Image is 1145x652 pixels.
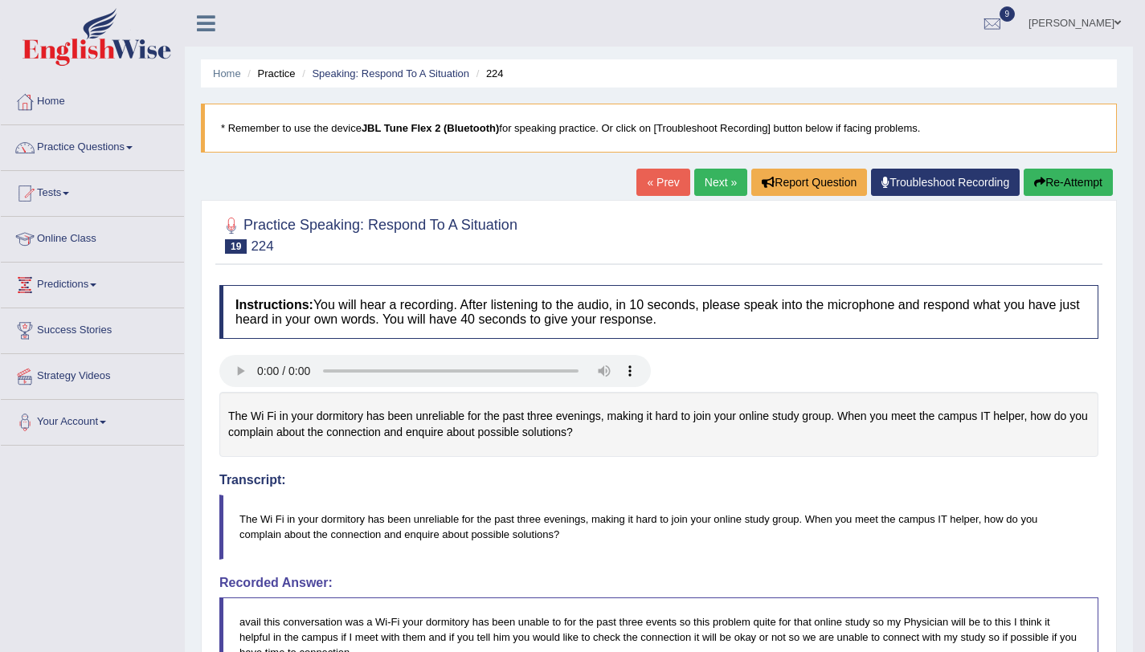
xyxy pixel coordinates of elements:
[1024,169,1113,196] button: Re-Attempt
[312,67,469,79] a: Speaking: Respond To A Situation
[1,171,184,211] a: Tests
[235,298,313,312] b: Instructions:
[472,66,504,81] li: 224
[871,169,1020,196] a: Troubleshoot Recording
[1,308,184,348] a: Success Stories
[1,125,184,165] a: Practice Questions
[225,239,247,254] span: 19
[1,217,184,257] a: Online Class
[751,169,867,196] button: Report Question
[251,238,273,254] small: 224
[1,354,184,394] a: Strategy Videos
[219,392,1098,457] div: The Wi Fi in your dormitory has been unreliable for the past three evenings, making it hard to jo...
[1,400,184,440] a: Your Account
[694,169,747,196] a: Next »
[219,285,1098,339] h4: You will hear a recording. After listening to the audio, in 10 seconds, please speak into the mic...
[636,169,689,196] a: « Prev
[219,576,1098,590] h4: Recorded Answer:
[362,122,499,134] b: JBL Tune Flex 2 (Bluetooth)
[213,67,241,79] a: Home
[1000,6,1016,22] span: 9
[219,214,517,254] h2: Practice Speaking: Respond To A Situation
[243,66,295,81] li: Practice
[1,79,184,120] a: Home
[1,263,184,303] a: Predictions
[201,104,1117,153] blockquote: * Remember to use the device for speaking practice. Or click on [Troubleshoot Recording] button b...
[219,495,1098,559] blockquote: The Wi Fi in your dormitory has been unreliable for the past three evenings, making it hard to jo...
